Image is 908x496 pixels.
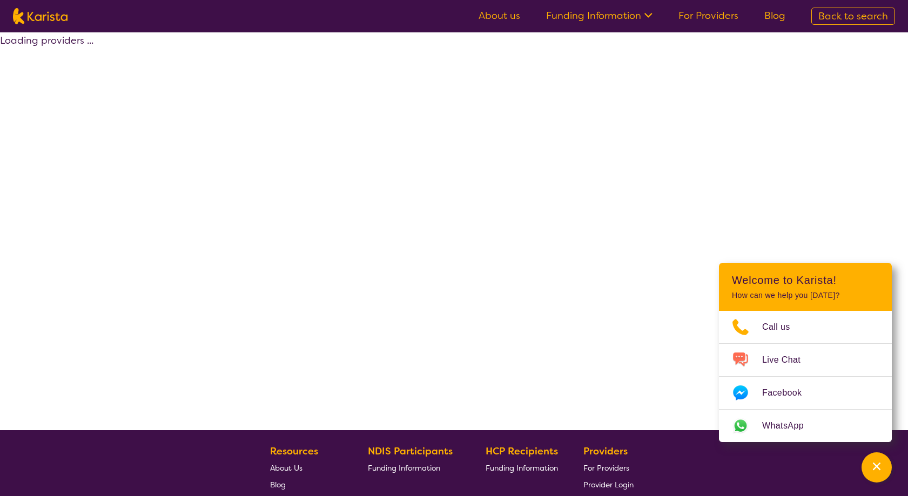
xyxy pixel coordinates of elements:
ul: Choose channel [719,311,892,442]
a: Provider Login [583,476,634,493]
img: Karista logo [13,8,68,24]
b: Providers [583,445,628,458]
span: For Providers [583,463,629,473]
span: Back to search [818,10,888,23]
span: Provider Login [583,480,634,490]
b: HCP Recipients [486,445,558,458]
span: Facebook [762,385,815,401]
a: Blog [270,476,342,493]
span: Funding Information [368,463,440,473]
a: Back to search [811,8,895,25]
b: NDIS Participants [368,445,453,458]
p: How can we help you [DATE]? [732,291,879,300]
h2: Welcome to Karista! [732,274,879,287]
a: Web link opens in a new tab. [719,410,892,442]
a: About Us [270,459,342,476]
a: Funding Information [486,459,558,476]
a: For Providers [583,459,634,476]
a: About us [479,9,520,22]
span: Funding Information [486,463,558,473]
span: WhatsApp [762,418,817,434]
a: Blog [764,9,785,22]
a: Funding Information [546,9,653,22]
a: Funding Information [368,459,461,476]
button: Channel Menu [862,452,892,483]
a: For Providers [678,9,738,22]
div: Channel Menu [719,263,892,442]
span: About Us [270,463,302,473]
span: Live Chat [762,352,813,368]
b: Resources [270,445,318,458]
span: Blog [270,480,286,490]
span: Call us [762,319,803,335]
